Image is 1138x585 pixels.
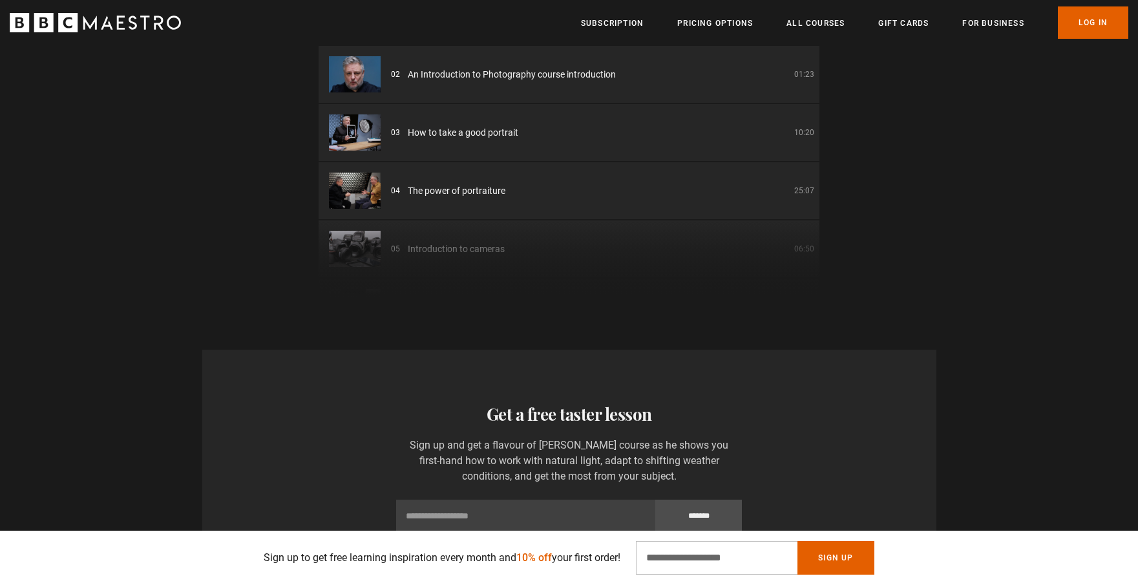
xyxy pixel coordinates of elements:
[962,17,1024,30] a: For business
[794,69,814,80] p: 01:23
[797,541,874,575] button: Sign Up
[391,127,400,138] p: 03
[213,401,926,427] h3: Get a free taster lesson
[391,185,400,197] p: 04
[1058,6,1128,39] a: Log In
[391,69,400,80] p: 02
[794,185,814,197] p: 25:07
[516,551,552,564] span: 10% off
[408,68,616,81] span: An Introduction to Photography course introduction
[581,17,644,30] a: Subscription
[408,184,505,198] span: The power of portraiture
[794,127,814,138] p: 10:20
[396,438,742,484] p: Sign up and get a flavour of [PERSON_NAME] course as he shows you first-hand how to work with nat...
[581,6,1128,39] nav: Primary
[878,17,929,30] a: Gift Cards
[264,550,620,566] p: Sign up to get free learning inspiration every month and your first order!
[10,13,181,32] svg: BBC Maestro
[408,126,518,140] span: How to take a good portrait
[786,17,845,30] a: All Courses
[677,17,753,30] a: Pricing Options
